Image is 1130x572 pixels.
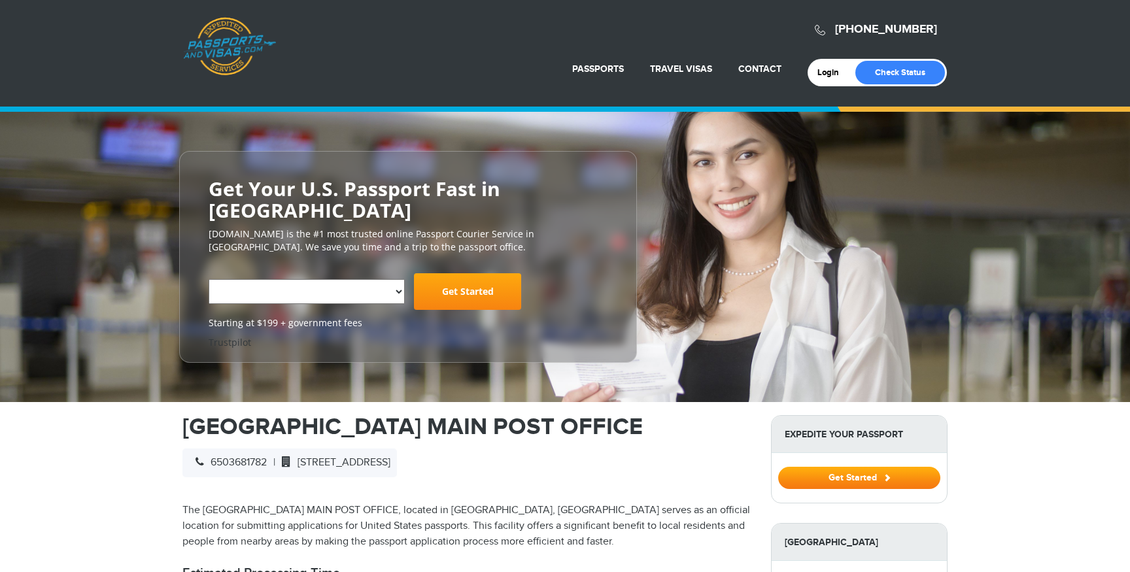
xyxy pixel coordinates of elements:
button: Get Started [778,467,940,489]
a: Get Started [414,273,521,310]
a: Login [817,67,848,78]
a: [PHONE_NUMBER] [835,22,937,37]
a: Check Status [855,61,945,84]
h1: [GEOGRAPHIC_DATA] MAIN POST OFFICE [182,415,751,439]
a: Trustpilot [209,336,251,348]
a: Passports [572,63,624,75]
strong: Expedite Your Passport [772,416,947,453]
a: Travel Visas [650,63,712,75]
p: The [GEOGRAPHIC_DATA] MAIN POST OFFICE, located in [GEOGRAPHIC_DATA], [GEOGRAPHIC_DATA] serves as... [182,503,751,550]
span: 6503681782 [189,456,267,469]
div: | [182,448,397,477]
a: Passports & [DOMAIN_NAME] [183,17,276,76]
strong: [GEOGRAPHIC_DATA] [772,524,947,561]
span: [STREET_ADDRESS] [275,456,390,469]
a: Get Started [778,472,940,482]
a: Contact [738,63,781,75]
p: [DOMAIN_NAME] is the #1 most trusted online Passport Courier Service in [GEOGRAPHIC_DATA]. We sav... [209,227,608,254]
span: Starting at $199 + government fees [209,316,608,329]
h2: Get Your U.S. Passport Fast in [GEOGRAPHIC_DATA] [209,178,608,221]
